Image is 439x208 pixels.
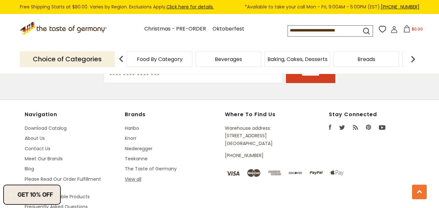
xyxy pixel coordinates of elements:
[267,57,328,62] a: Baking, Cakes, Desserts
[213,25,244,33] a: Oktoberfest
[25,165,34,172] a: Blog
[166,4,214,10] a: Click here for details.
[125,176,141,182] a: View all
[137,57,183,62] a: Food By Category
[25,135,45,141] a: About Us
[357,57,375,62] a: Breads
[25,155,63,162] a: Meet Our Brands
[412,26,423,32] span: $0.00
[125,111,218,118] h4: Brands
[399,25,427,35] button: $0.00
[25,125,67,131] a: Download Catalog
[25,176,101,190] a: Please Read Our Order Fulfillment Policies
[125,155,148,162] a: Teekanne
[20,3,420,11] div: Free Shipping Starts at $80.00. Varies by Region. Exclusions Apply.
[381,4,420,10] a: [PHONE_NUMBER]
[125,145,152,152] a: Niederegger
[25,145,50,152] a: Contact Us
[125,125,139,131] a: Haribo
[225,152,299,159] p: [PHONE_NUMBER]
[125,165,177,172] a: The Taste of Germany
[115,53,128,66] img: previous arrow
[407,53,420,66] img: next arrow
[245,3,420,11] span: *Available to take your call Mon - Fri, 9:00AM - 5:00PM (EST).
[144,25,206,33] a: Christmas - PRE-ORDER
[25,111,118,118] h4: Navigation
[225,111,299,118] h4: Where to find us
[20,51,115,67] p: Choice of Categories
[125,135,136,141] a: Knorr
[329,111,415,118] h4: Stay Connected
[215,57,242,62] a: Beverages
[225,125,299,147] p: Warehouse address: [STREET_ADDRESS] [GEOGRAPHIC_DATA]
